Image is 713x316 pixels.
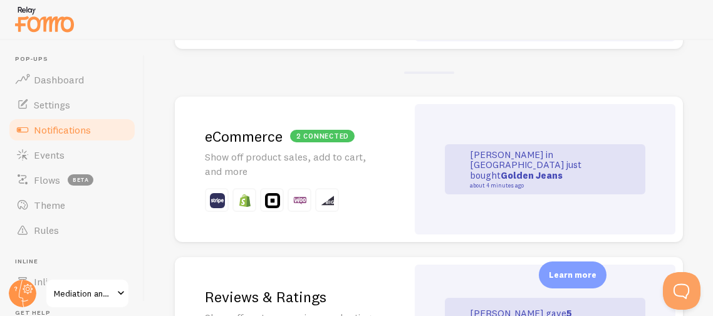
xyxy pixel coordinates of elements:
[470,182,591,189] small: about 4 minutes ago
[34,149,65,161] span: Events
[501,169,563,181] strong: Golden Jeans
[15,258,137,266] span: Inline
[8,218,137,243] a: Rules
[34,199,65,211] span: Theme
[293,193,308,208] img: fomo_icons_woo_commerce.svg
[205,150,377,179] p: Show off product sales, add to cart, and more
[8,192,137,218] a: Theme
[175,97,683,243] a: 2 connectedeCommerce Show off product sales, add to cart, and more [PERSON_NAME] in [GEOGRAPHIC_D...
[237,193,252,208] img: fomo_icons_shopify.svg
[34,224,59,236] span: Rules
[539,261,606,288] div: Learn more
[34,275,58,288] span: Inline
[34,174,60,186] span: Flows
[8,67,137,92] a: Dashboard
[15,55,137,63] span: Pop-ups
[290,130,355,142] div: 2 connected
[8,92,137,117] a: Settings
[470,150,595,189] p: [PERSON_NAME] in [GEOGRAPHIC_DATA] just bought
[8,269,137,294] a: Inline
[205,127,377,146] h2: eCommerce
[45,278,130,308] a: Mediation and Arbitration Offices of [PERSON_NAME], LLC
[34,124,91,136] span: Notifications
[13,3,76,35] img: fomo-relay-logo-orange.svg
[205,287,377,307] h2: Reviews & Ratings
[8,142,137,167] a: Events
[663,272,700,310] iframe: To enrich screen reader interactions, please activate Accessibility in Grammarly extension settings
[68,174,93,186] span: beta
[320,193,335,208] img: fomo_icons_big_commerce.svg
[265,193,280,208] img: fomo_icons_square.svg
[8,167,137,192] a: Flows beta
[34,98,70,111] span: Settings
[549,269,596,281] p: Learn more
[8,117,137,142] a: Notifications
[54,286,113,301] span: Mediation and Arbitration Offices of [PERSON_NAME], LLC
[34,73,84,86] span: Dashboard
[210,193,225,208] img: fomo_icons_stripe.svg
